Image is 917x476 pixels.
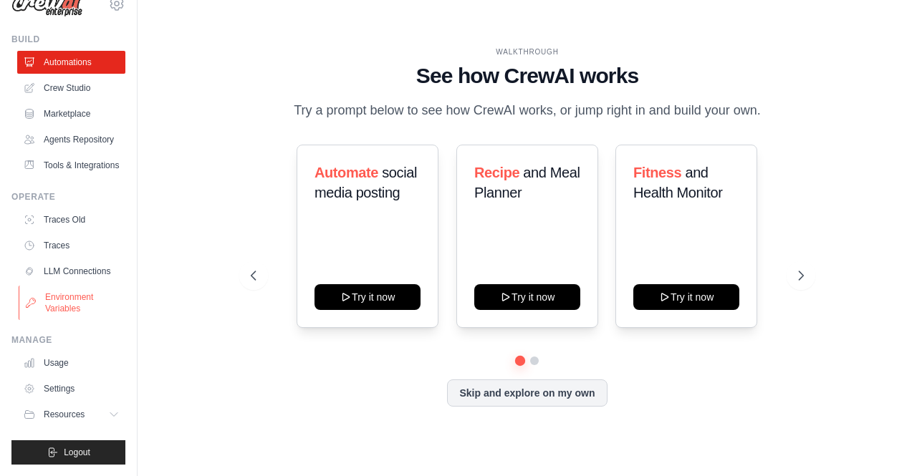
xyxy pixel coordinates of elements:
button: Try it now [315,284,421,310]
a: Settings [17,377,125,400]
span: Fitness [633,165,681,180]
div: Manage [11,334,125,346]
a: Agents Repository [17,128,125,151]
a: LLM Connections [17,260,125,283]
a: Tools & Integrations [17,154,125,177]
div: WALKTHROUGH [251,47,803,57]
h1: See how CrewAI works [251,63,803,89]
span: and Health Monitor [633,165,722,200]
a: Traces Old [17,208,125,231]
span: Automate [315,165,378,180]
button: Logout [11,440,125,465]
div: Build [11,34,125,45]
span: and Meal Planner [474,165,580,200]
a: Crew Studio [17,77,125,99]
button: Resources [17,403,125,426]
span: Recipe [474,165,519,180]
a: Automations [17,51,125,74]
span: social media posting [315,165,417,200]
span: Logout [64,447,90,458]
p: Try a prompt below to see how CrewAI works, or jump right in and build your own. [287,100,768,121]
button: Skip and explore on my own [447,379,607,407]
button: Try it now [633,284,739,310]
button: Try it now [474,284,580,310]
a: Environment Variables [19,286,127,320]
div: Operate [11,191,125,203]
span: Resources [44,409,85,420]
a: Traces [17,234,125,257]
a: Usage [17,351,125,374]
a: Marketplace [17,102,125,125]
